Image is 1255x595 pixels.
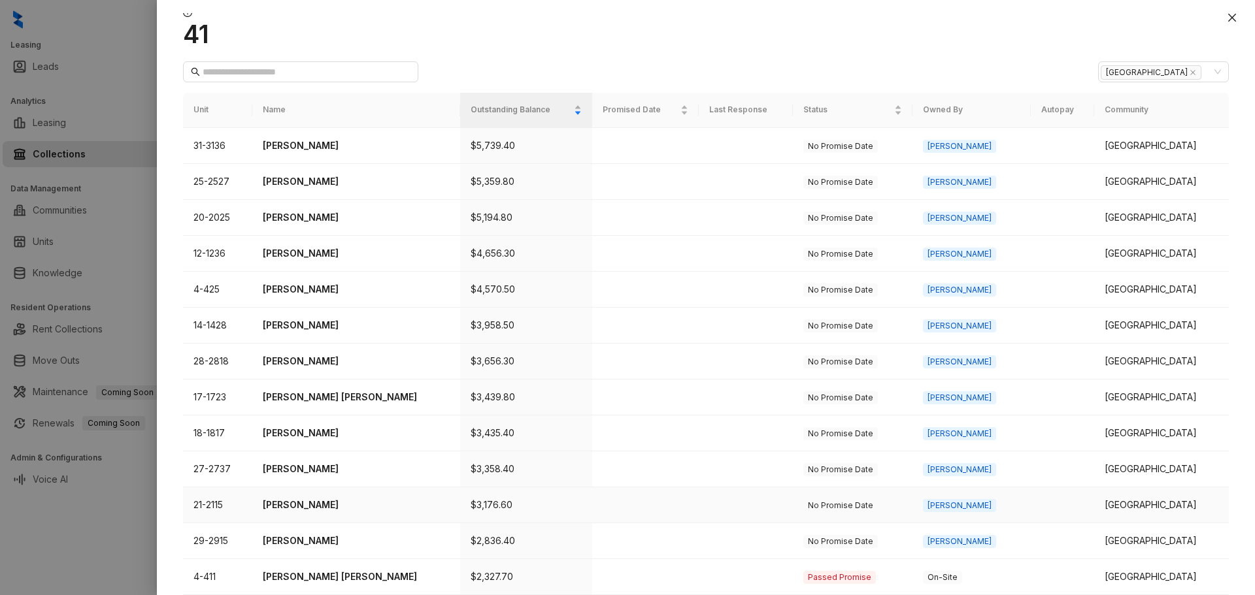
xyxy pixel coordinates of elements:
[263,210,450,225] p: [PERSON_NAME]
[183,487,252,523] td: 21-2115
[923,176,996,189] span: [PERSON_NAME]
[263,390,450,404] p: [PERSON_NAME] [PERSON_NAME]
[183,308,252,344] td: 14-1428
[183,523,252,559] td: 29-2915
[263,462,450,476] p: [PERSON_NAME]
[263,246,450,261] p: [PERSON_NAME]
[252,93,461,127] th: Name
[460,451,592,487] td: $3,358.40
[460,200,592,236] td: $5,194.80
[183,19,1229,49] h1: 41
[263,174,450,189] p: [PERSON_NAME]
[460,487,592,523] td: $3,176.60
[263,354,450,368] p: [PERSON_NAME]
[1190,69,1196,76] span: close
[592,93,699,127] th: Promised Date
[923,248,996,261] span: [PERSON_NAME]
[460,236,592,272] td: $4,656.30
[460,272,592,308] td: $4,570.50
[803,571,876,584] span: Passed Promise
[1105,246,1218,261] div: [GEOGRAPHIC_DATA]
[1105,174,1218,189] div: [GEOGRAPHIC_DATA]
[1105,426,1218,440] div: [GEOGRAPHIC_DATA]
[923,283,996,297] span: [PERSON_NAME]
[1101,65,1201,80] span: [GEOGRAPHIC_DATA]
[923,463,996,476] span: [PERSON_NAME]
[1105,534,1218,548] div: [GEOGRAPHIC_DATA]
[803,104,892,116] span: Status
[1105,462,1218,476] div: [GEOGRAPHIC_DATA]
[923,140,996,153] span: [PERSON_NAME]
[1105,570,1218,584] div: [GEOGRAPHIC_DATA]
[803,355,878,368] span: No Promise Date
[460,523,592,559] td: $2,836.40
[263,534,450,548] p: [PERSON_NAME]
[183,344,252,379] td: 28-2818
[699,93,793,127] th: Last Response
[460,128,592,164] td: $5,739.40
[1105,318,1218,332] div: [GEOGRAPHIC_DATA]
[183,128,252,164] td: 31-3136
[803,248,878,261] span: No Promise Date
[183,164,252,200] td: 25-2527
[803,283,878,297] span: No Promise Date
[183,451,252,487] td: 27-2737
[803,535,878,548] span: No Promise Date
[1105,390,1218,404] div: [GEOGRAPHIC_DATA]
[1227,12,1237,23] span: close
[460,415,592,451] td: $3,435.40
[793,93,912,127] th: Status
[803,391,878,404] span: No Promise Date
[1105,282,1218,297] div: [GEOGRAPHIC_DATA]
[803,499,878,512] span: No Promise Date
[1105,210,1218,225] div: [GEOGRAPHIC_DATA]
[923,535,996,548] span: [PERSON_NAME]
[1105,498,1218,512] div: [GEOGRAPHIC_DATA]
[803,140,878,153] span: No Promise Date
[263,318,450,332] p: [PERSON_NAME]
[803,212,878,225] span: No Promise Date
[183,379,252,415] td: 17-1723
[460,308,592,344] td: $3,958.50
[912,93,1031,127] th: Owned By
[923,391,996,404] span: [PERSON_NAME]
[803,176,878,189] span: No Promise Date
[460,164,592,200] td: $5,359.80
[183,93,252,127] th: Unit
[1094,93,1229,127] th: Community
[803,463,878,476] span: No Promise Date
[191,67,200,76] span: search
[460,344,592,379] td: $3,656.30
[183,8,192,17] span: info-circle
[183,272,252,308] td: 4-425
[183,559,252,595] td: 4-411
[923,427,996,440] span: [PERSON_NAME]
[923,212,996,225] span: [PERSON_NAME]
[263,570,450,584] p: [PERSON_NAME] [PERSON_NAME]
[460,559,592,595] td: $2,327.70
[923,319,996,332] span: [PERSON_NAME]
[183,415,252,451] td: 18-1817
[1224,10,1240,25] button: Close
[923,355,996,368] span: [PERSON_NAME]
[803,427,878,440] span: No Promise Date
[603,104,678,116] span: Promised Date
[923,571,962,584] span: On-Site
[460,379,592,415] td: $3,439.80
[263,138,450,153] p: [PERSON_NAME]
[1105,138,1218,153] div: [GEOGRAPHIC_DATA]
[183,236,252,272] td: 12-1236
[183,200,252,236] td: 20-2025
[1105,354,1218,368] div: [GEOGRAPHIC_DATA]
[1031,93,1094,127] th: Autopay
[263,282,450,297] p: [PERSON_NAME]
[923,499,996,512] span: [PERSON_NAME]
[263,426,450,440] p: [PERSON_NAME]
[803,319,878,332] span: No Promise Date
[471,104,571,116] span: Outstanding Balance
[263,498,450,512] p: [PERSON_NAME]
